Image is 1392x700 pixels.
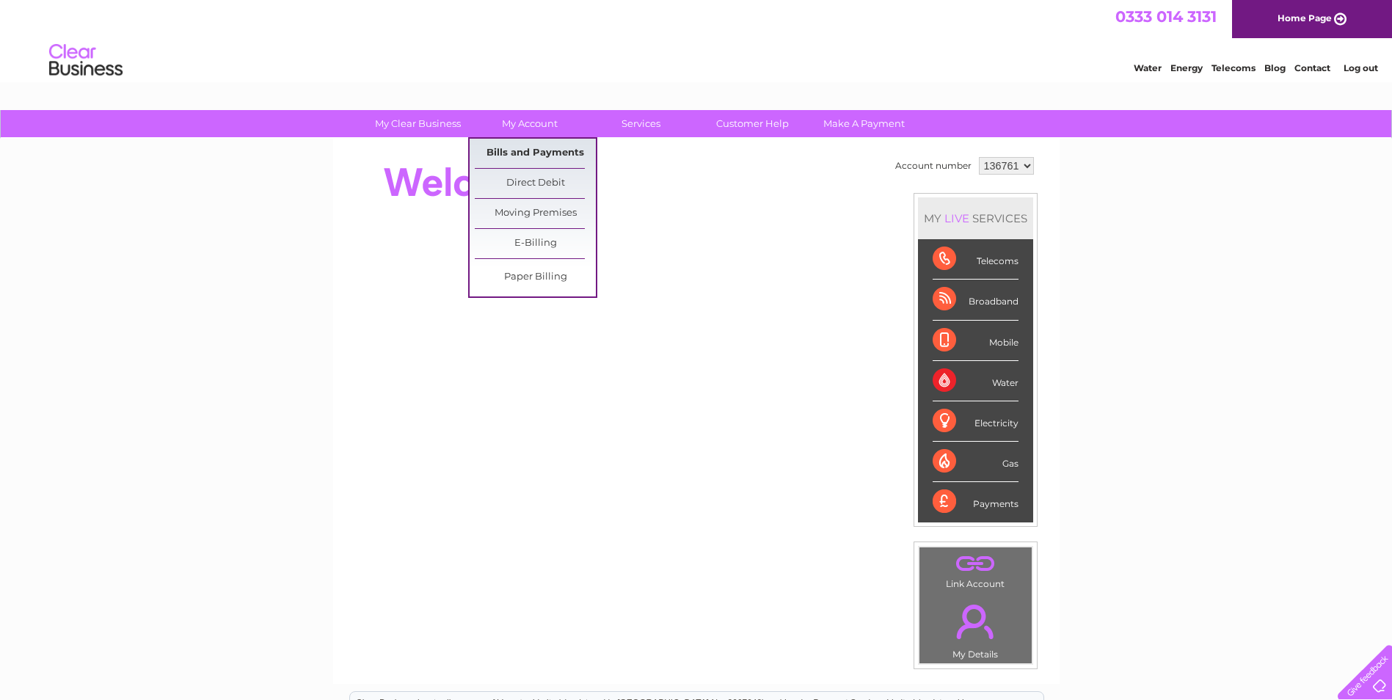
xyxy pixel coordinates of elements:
[923,551,1028,577] a: .
[1211,62,1256,73] a: Telecoms
[941,211,972,225] div: LIVE
[580,110,702,137] a: Services
[1134,62,1162,73] a: Water
[48,38,123,83] img: logo.png
[933,280,1019,320] div: Broadband
[469,110,590,137] a: My Account
[918,197,1033,239] div: MY SERVICES
[933,401,1019,442] div: Electricity
[475,139,596,168] a: Bills and Payments
[919,547,1032,593] td: Link Account
[804,110,925,137] a: Make A Payment
[692,110,813,137] a: Customer Help
[933,442,1019,482] div: Gas
[933,361,1019,401] div: Water
[1170,62,1203,73] a: Energy
[923,596,1028,647] a: .
[933,321,1019,361] div: Mobile
[475,263,596,292] a: Paper Billing
[919,592,1032,664] td: My Details
[933,239,1019,280] div: Telecoms
[475,229,596,258] a: E-Billing
[1344,62,1378,73] a: Log out
[892,153,975,178] td: Account number
[475,199,596,228] a: Moving Premises
[1294,62,1330,73] a: Contact
[350,8,1043,71] div: Clear Business is a trading name of Verastar Limited (registered in [GEOGRAPHIC_DATA] No. 3667643...
[1264,62,1286,73] a: Blog
[1115,7,1217,26] a: 0333 014 3131
[933,482,1019,522] div: Payments
[475,169,596,198] a: Direct Debit
[357,110,478,137] a: My Clear Business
